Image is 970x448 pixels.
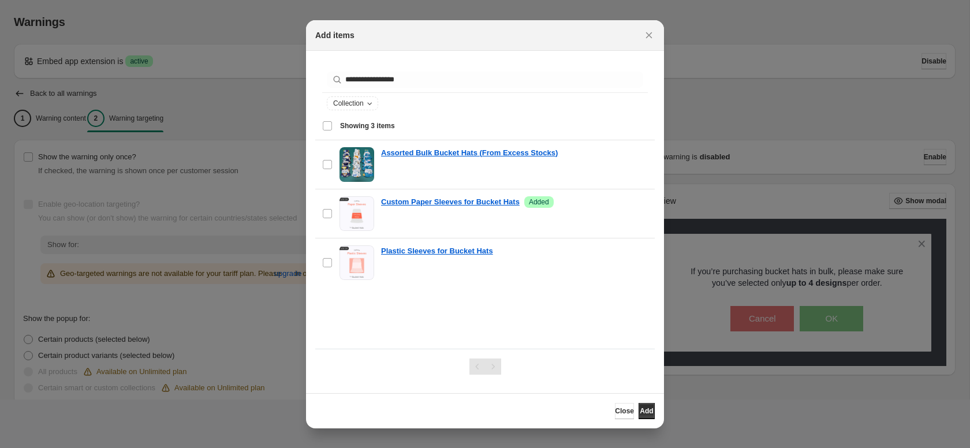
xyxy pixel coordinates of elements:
[381,196,520,208] a: Custom Paper Sleeves for Bucket Hats
[639,403,655,419] button: Add
[381,147,558,159] a: Assorted Bulk Bucket Hats (From Excess Stocks)
[529,197,549,207] span: Added
[315,29,355,41] h2: Add items
[327,97,378,110] button: Collection
[339,196,374,231] img: Custom Paper Sleeves for Bucket Hats
[339,147,374,182] img: Assorted Bulk Bucket Hats (From Excess Stocks)
[381,245,493,257] a: Plastic Sleeves for Bucket Hats
[469,359,501,375] nav: Pagination
[615,403,634,419] button: Close
[640,406,653,416] span: Add
[641,27,657,43] button: Close
[333,99,364,108] span: Collection
[339,245,374,280] img: Plastic Sleeves for Bucket Hats
[340,121,395,130] span: Showing 3 items
[615,406,634,416] span: Close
